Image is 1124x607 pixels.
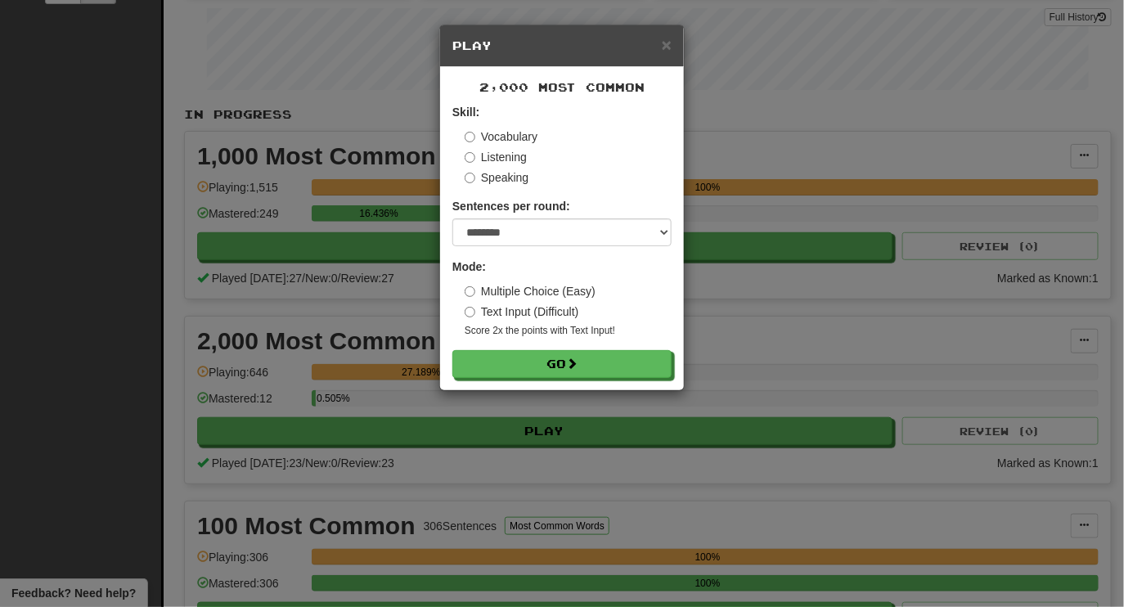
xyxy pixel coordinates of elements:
input: Multiple Choice (Easy) [465,286,475,297]
label: Sentences per round: [452,198,570,214]
button: Go [452,350,672,378]
label: Speaking [465,169,528,186]
label: Text Input (Difficult) [465,303,579,320]
label: Listening [465,149,527,165]
span: 2,000 Most Common [479,80,645,94]
input: Text Input (Difficult) [465,307,475,317]
label: Multiple Choice (Easy) [465,283,596,299]
small: Score 2x the points with Text Input ! [465,324,672,338]
label: Vocabulary [465,128,537,145]
input: Listening [465,152,475,163]
span: × [662,35,672,54]
strong: Skill: [452,106,479,119]
input: Vocabulary [465,132,475,142]
h5: Play [452,38,672,54]
input: Speaking [465,173,475,183]
strong: Mode: [452,260,486,273]
button: Close [662,36,672,53]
